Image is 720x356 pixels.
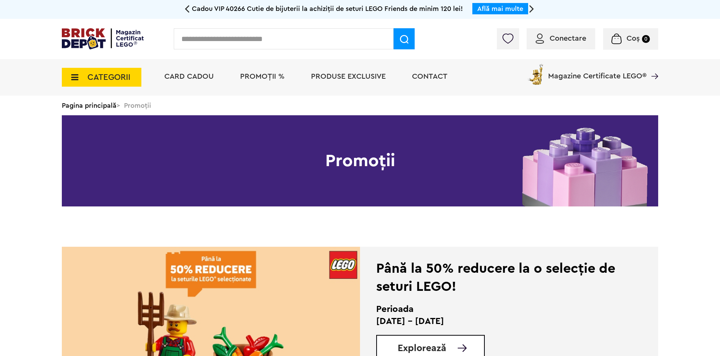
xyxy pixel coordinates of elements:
[550,35,586,42] span: Conectare
[87,73,130,81] span: CATEGORII
[164,73,214,80] a: Card Cadou
[376,315,621,327] p: [DATE] - [DATE]
[536,35,586,42] a: Conectare
[240,73,285,80] a: PROMOȚII %
[62,96,658,115] div: > Promoții
[62,115,658,206] h1: Promoții
[398,344,484,353] a: Explorează
[646,63,658,70] a: Magazine Certificate LEGO®
[192,5,463,12] span: Cadou VIP 40266 Cutie de bijuterii la achiziții de seturi LEGO Friends de minim 120 lei!
[376,303,621,315] h2: Perioada
[477,5,523,12] a: Află mai multe
[642,35,650,43] small: 0
[412,73,447,80] a: Contact
[376,260,621,296] div: Până la 50% reducere la o selecție de seturi LEGO!
[62,102,116,109] a: Pagina principală
[627,35,640,42] span: Coș
[398,344,446,353] span: Explorează
[311,73,386,80] a: Produse exclusive
[548,63,646,80] span: Magazine Certificate LEGO®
